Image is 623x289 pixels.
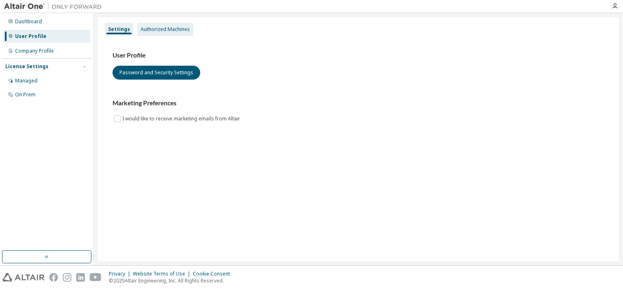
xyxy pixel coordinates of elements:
[15,91,35,98] div: On Prem
[90,273,102,282] img: youtube.svg
[122,114,242,124] label: I would like to receive marketing emails from Altair
[141,26,190,33] div: Authorized Machines
[2,273,44,282] img: altair_logo.svg
[109,277,235,284] p: © 2025 Altair Engineering, Inc. All Rights Reserved.
[113,99,604,107] h3: Marketing Preferences
[63,273,71,282] img: instagram.svg
[133,271,193,277] div: Website Terms of Use
[5,63,49,70] div: License Settings
[15,78,38,84] div: Managed
[113,51,604,60] h3: User Profile
[15,18,42,25] div: Dashboard
[113,66,200,80] button: Password and Security Settings
[49,273,58,282] img: facebook.svg
[193,271,235,277] div: Cookie Consent
[76,273,85,282] img: linkedin.svg
[4,2,106,11] img: Altair One
[15,48,54,54] div: Company Profile
[108,26,130,33] div: Settings
[109,271,133,277] div: Privacy
[15,33,46,40] div: User Profile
